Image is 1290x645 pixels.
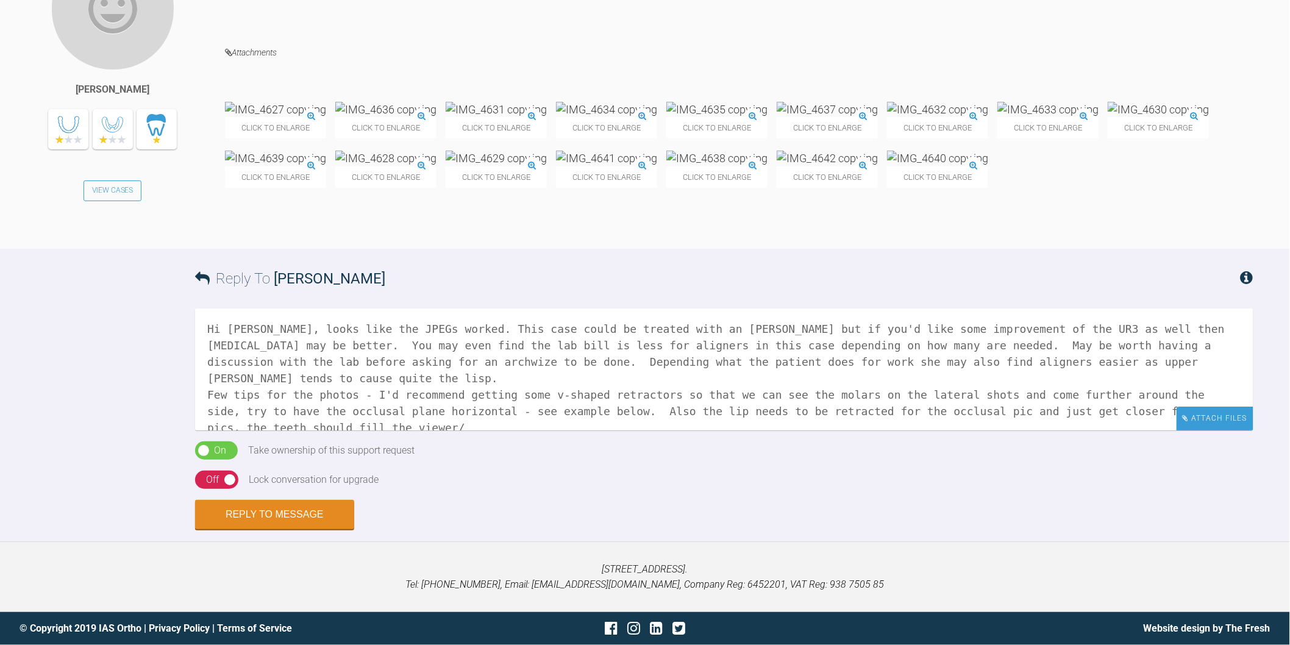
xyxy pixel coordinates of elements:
[556,117,657,138] span: Click to enlarge
[225,45,1253,60] h4: Attachments
[195,267,385,290] h3: Reply To
[76,82,149,98] div: [PERSON_NAME]
[777,117,878,138] span: Click to enlarge
[149,622,210,634] a: Privacy Policy
[1108,117,1209,138] span: Click to enlarge
[666,102,768,117] img: IMG_4635 copy.jpg
[997,102,1099,117] img: IMG_4633 copy.jpg
[887,151,988,166] img: IMG_4640 copy.jpg
[217,622,292,634] a: Terms of Service
[225,117,326,138] span: Click to enlarge
[777,102,878,117] img: IMG_4637 copy.jpg
[1108,102,1209,117] img: IMG_4630 copy.jpg
[215,443,227,458] div: On
[20,561,1270,593] p: [STREET_ADDRESS]. Tel: [PHONE_NUMBER], Email: [EMAIL_ADDRESS][DOMAIN_NAME], Company Reg: 6452201,...
[225,102,326,117] img: IMG_4627 copy.jpg
[225,151,326,166] img: IMG_4639 copy.jpg
[195,500,354,529] button: Reply to Message
[777,166,878,188] span: Click to enlarge
[249,443,415,458] div: Take ownership of this support request
[274,270,385,287] span: [PERSON_NAME]
[195,308,1253,430] textarea: Hi [PERSON_NAME], looks like the JPEGs worked. This case could be treated with an [PERSON_NAME] b...
[84,180,142,201] a: View Cases
[887,117,988,138] span: Click to enlarge
[887,102,988,117] img: IMG_4632 copy.jpg
[446,102,547,117] img: IMG_4631 copy.jpg
[556,166,657,188] span: Click to enlarge
[225,166,326,188] span: Click to enlarge
[446,166,547,188] span: Click to enlarge
[249,472,379,488] div: Lock conversation for upgrade
[777,151,878,166] img: IMG_4642 copy.jpg
[1177,407,1253,430] div: Attach Files
[335,102,437,117] img: IMG_4636 copy.jpg
[666,166,768,188] span: Click to enlarge
[556,102,657,117] img: IMG_4634 copy.jpg
[666,151,768,166] img: IMG_4638 copy.jpg
[335,166,437,188] span: Click to enlarge
[556,151,657,166] img: IMG_4641 copy.jpg
[206,472,219,488] div: Off
[335,151,437,166] img: IMG_4628 copy.jpg
[20,621,437,636] div: © Copyright 2019 IAS Ortho | |
[446,151,547,166] img: IMG_4629 copy.jpg
[997,117,1099,138] span: Click to enlarge
[666,117,768,138] span: Click to enlarge
[335,117,437,138] span: Click to enlarge
[887,166,988,188] span: Click to enlarge
[1144,622,1270,634] a: Website design by The Fresh
[446,117,547,138] span: Click to enlarge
